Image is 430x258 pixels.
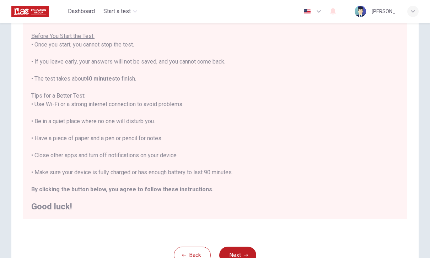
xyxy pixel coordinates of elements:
b: By clicking the button below, you agree to follow these instructions. [31,186,214,193]
u: Tips for a Better Test: [31,92,85,99]
button: Start a test [101,5,140,18]
img: Profile picture [355,6,366,17]
div: You are about to start a . • Once you start, you cannot stop the test. • If you leave early, your... [31,15,399,211]
div: [PERSON_NAME] [372,7,399,16]
span: Start a test [103,7,131,16]
img: ILAC logo [11,4,49,18]
u: Before You Start the Test: [31,33,95,39]
img: en [303,9,312,14]
button: Dashboard [65,5,98,18]
a: ILAC logo [11,4,65,18]
h2: Good luck! [31,202,399,211]
b: 40 minutes [86,75,115,82]
span: Dashboard [68,7,95,16]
